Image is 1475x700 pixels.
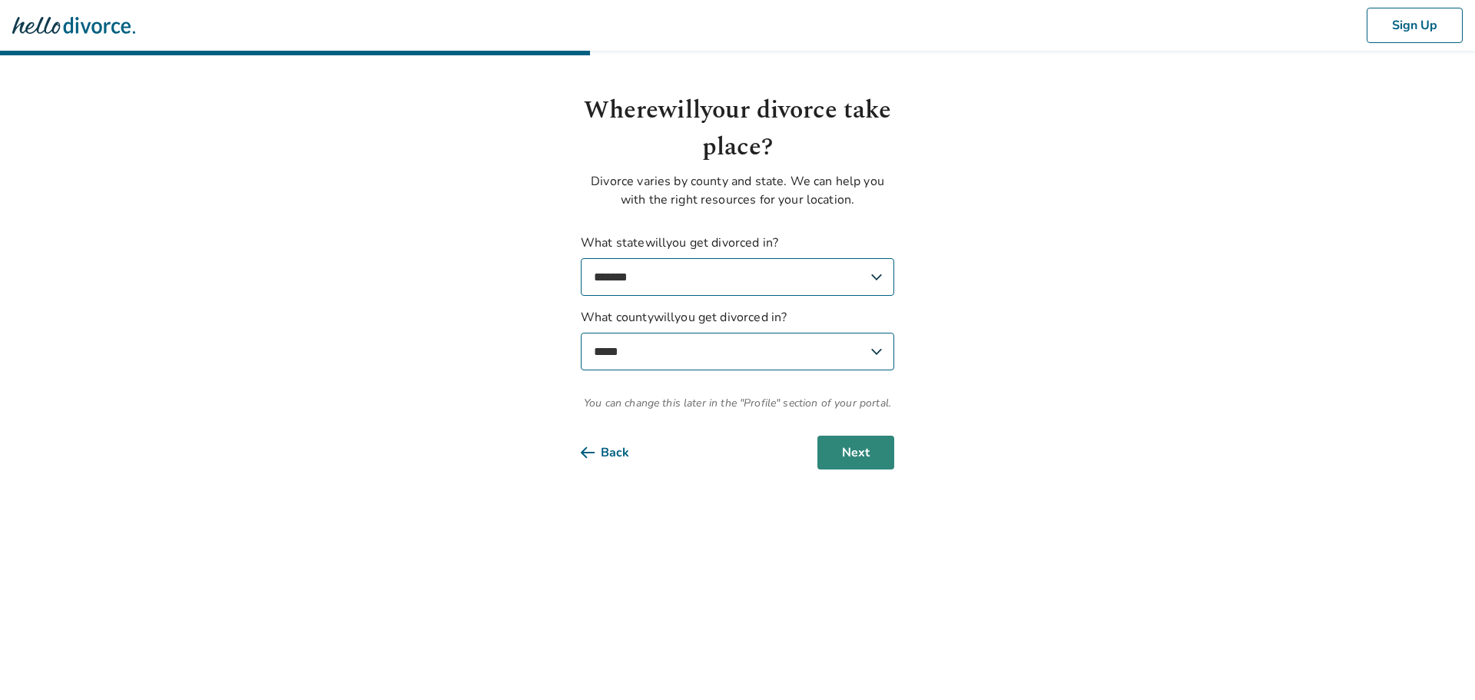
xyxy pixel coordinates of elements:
[581,436,654,469] button: Back
[1398,626,1475,700] iframe: Chat Widget
[12,10,135,41] img: Hello Divorce Logo
[581,92,894,166] h1: Where will your divorce take place?
[581,172,894,209] p: Divorce varies by county and state. We can help you with the right resources for your location.
[581,258,894,296] select: What statewillyou get divorced in?
[581,234,894,296] label: What state will you get divorced in?
[581,333,894,370] select: What countywillyou get divorced in?
[817,436,894,469] button: Next
[581,308,894,370] label: What county will you get divorced in?
[581,395,894,411] span: You can change this later in the "Profile" section of your portal.
[1367,8,1463,43] button: Sign Up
